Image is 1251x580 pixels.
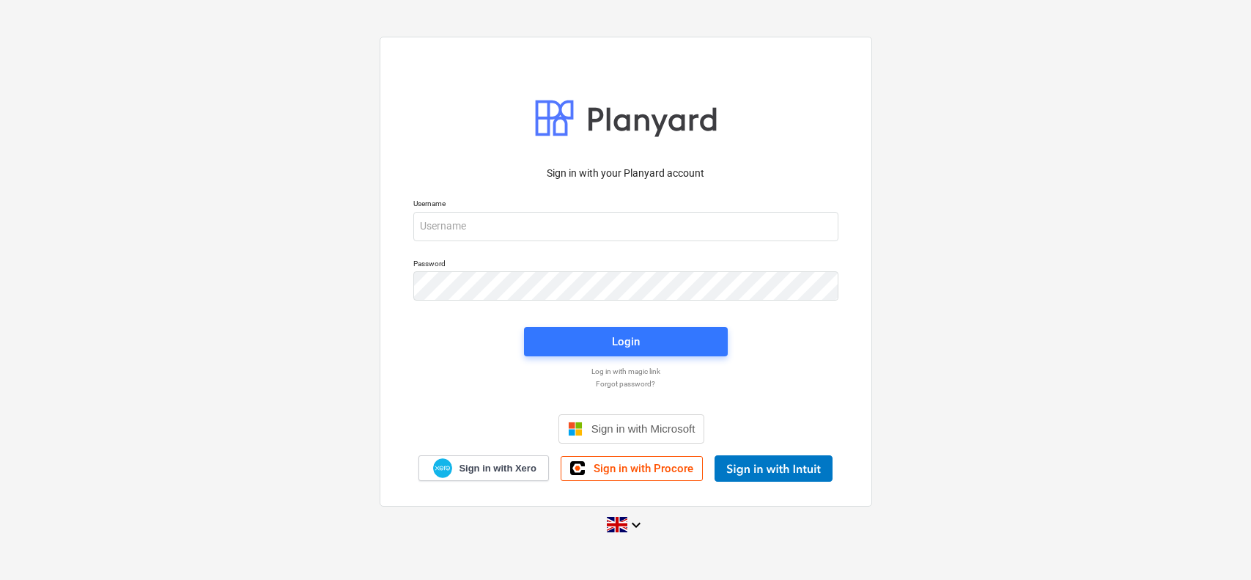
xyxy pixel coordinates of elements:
img: Xero logo [433,458,452,478]
button: Login [524,327,728,356]
span: Sign in with Procore [594,462,693,475]
p: Password [413,259,838,271]
span: Sign in with Xero [459,462,536,475]
p: Sign in with your Planyard account [413,166,838,181]
input: Username [413,212,838,241]
a: Log in with magic link [406,367,846,376]
div: Login [612,332,640,351]
span: Sign in with Microsoft [591,422,695,435]
i: keyboard_arrow_down [627,516,645,534]
p: Username [413,199,838,211]
img: Microsoft logo [568,422,583,436]
a: Forgot password? [406,379,846,389]
a: Sign in with Xero [418,455,549,481]
a: Sign in with Procore [561,456,703,481]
